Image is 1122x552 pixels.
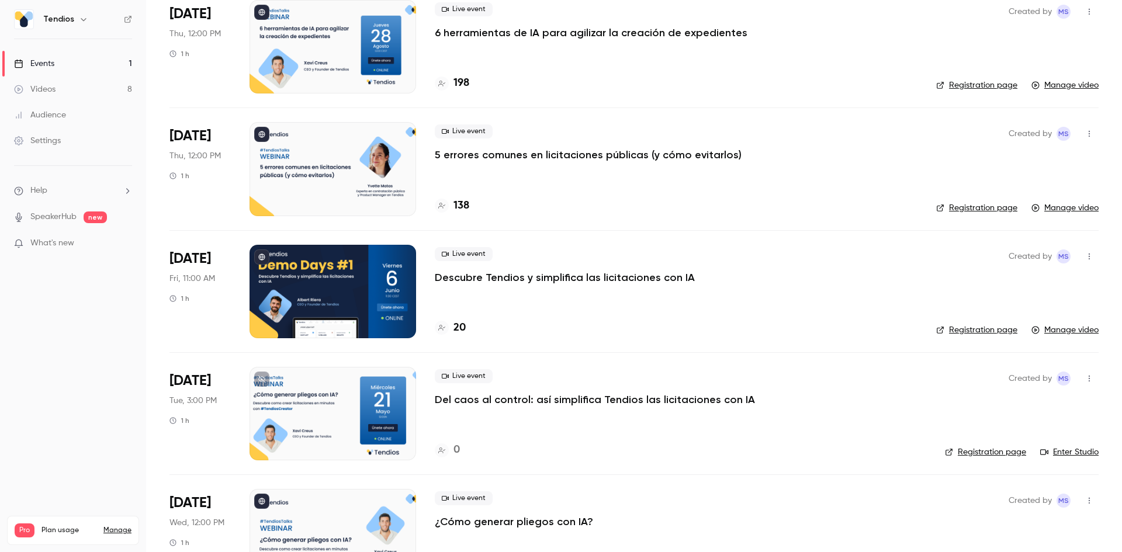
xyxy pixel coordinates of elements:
h4: 0 [453,442,460,458]
li: help-dropdown-opener [14,185,132,197]
iframe: Noticeable Trigger [118,238,132,249]
a: Del caos al control: así simplifica Tendios las licitaciones con IA [435,393,755,407]
div: Audience [14,109,66,121]
span: Maria Serra [1057,5,1071,19]
a: Manage [103,526,131,535]
div: Events [14,58,54,70]
div: May 27 Tue, 3:00 PM (Europe/Madrid) [169,367,231,460]
a: Registration page [936,79,1017,91]
a: Manage video [1031,79,1099,91]
span: MS [1058,5,1069,19]
div: 1 h [169,171,189,180]
span: Maria Serra [1057,127,1071,141]
span: Thu, 12:00 PM [169,28,221,40]
h4: 20 [453,320,466,336]
a: SpeakerHub [30,211,77,223]
a: Enter Studio [1040,446,1099,458]
span: Live event [435,369,493,383]
span: Maria Serra [1057,372,1071,386]
span: [DATE] [169,494,211,512]
span: [DATE] [169,127,211,145]
span: What's new [30,237,74,249]
a: ¿Cómo generar pliegos con IA? [435,515,593,529]
span: new [84,211,107,223]
a: Registration page [936,324,1017,336]
a: Registration page [945,446,1026,458]
span: MS [1058,372,1069,386]
a: 20 [435,320,466,336]
div: 1 h [169,416,189,425]
div: Videos [14,84,56,95]
a: 5 errores comunes en licitaciones públicas (y cómo evitarlos) [435,148,742,162]
span: Fri, 11:00 AM [169,273,215,284]
span: Plan usage [41,526,96,535]
span: MS [1058,494,1069,508]
a: 198 [435,75,469,91]
span: [DATE] [169,372,211,390]
span: Live event [435,124,493,138]
span: MS [1058,127,1069,141]
div: 1 h [169,294,189,303]
h4: 198 [453,75,469,91]
div: Jun 6 Fri, 11:00 AM (Europe/Madrid) [169,245,231,338]
a: 0 [435,442,460,458]
span: [DATE] [169,249,211,268]
span: Created by [1009,127,1052,141]
span: Tue, 3:00 PM [169,395,217,407]
a: Manage video [1031,324,1099,336]
h6: Tendios [43,13,74,25]
span: Live event [435,491,493,505]
a: 6 herramientas de IA para agilizar la creación de expedientes [435,26,747,40]
span: Created by [1009,5,1052,19]
span: Live event [435,247,493,261]
span: Help [30,185,47,197]
span: Wed, 12:00 PM [169,517,224,529]
a: Descubre Tendios y simplifica las licitaciones con IA [435,270,695,284]
span: Created by [1009,372,1052,386]
h4: 138 [453,198,469,214]
a: Manage video [1031,202,1099,214]
span: Created by [1009,249,1052,263]
a: 138 [435,198,469,214]
span: MS [1058,249,1069,263]
div: Settings [14,135,61,147]
a: Registration page [936,202,1017,214]
span: Thu, 12:00 PM [169,150,221,162]
span: Maria Serra [1057,249,1071,263]
div: 1 h [169,538,189,547]
div: 1 h [169,49,189,58]
span: Created by [1009,494,1052,508]
span: Live event [435,2,493,16]
img: Tendios [15,10,33,29]
span: [DATE] [169,5,211,23]
span: Pro [15,523,34,537]
div: Jun 26 Thu, 12:00 PM (Europe/Madrid) [169,122,231,216]
span: Maria Serra [1057,494,1071,508]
